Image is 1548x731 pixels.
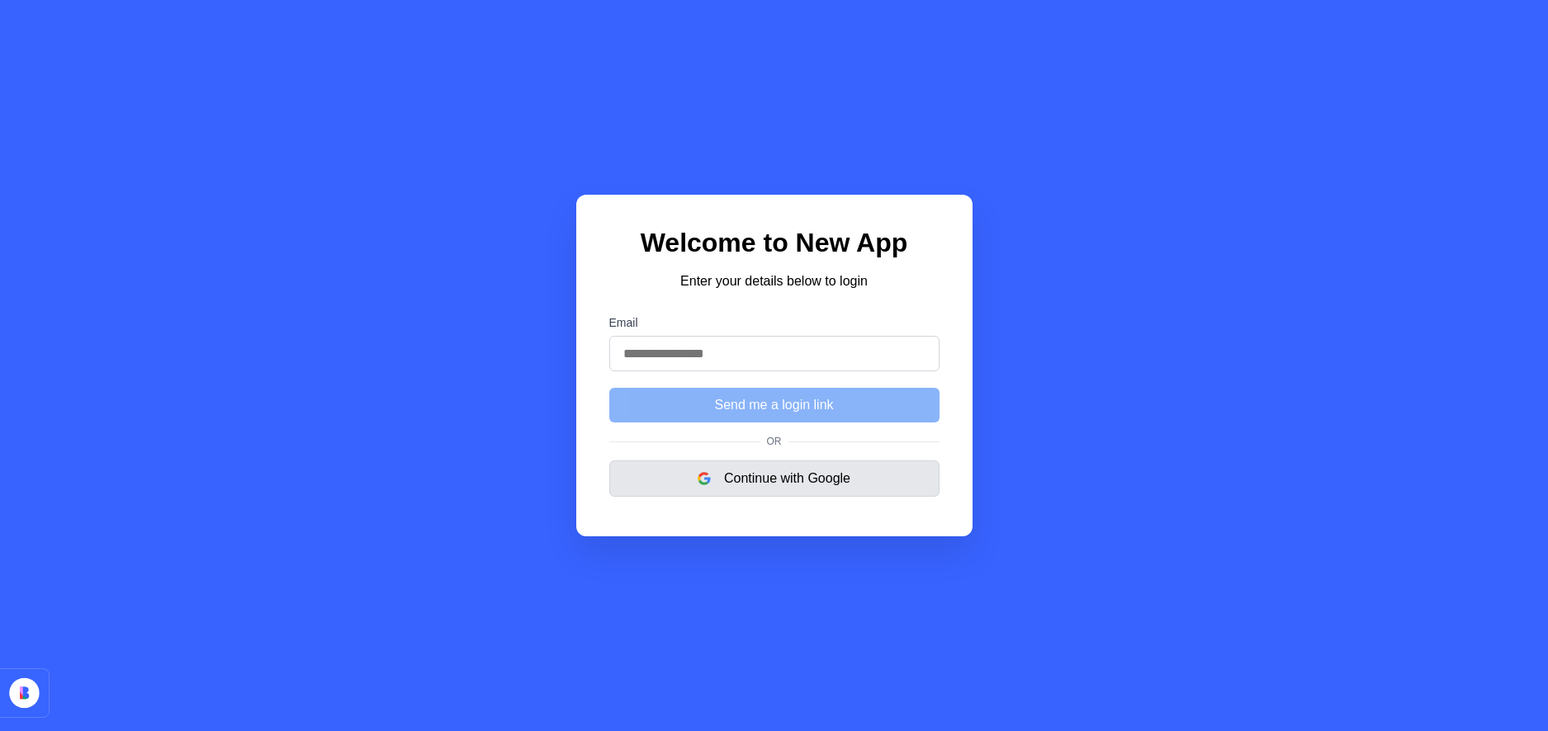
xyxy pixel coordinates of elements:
button: Continue with Google [609,460,940,497]
h1: Welcome to New App [609,228,940,258]
span: Or [760,436,788,447]
label: Email [609,316,940,329]
img: google logo [698,472,711,485]
p: Enter your details below to login [609,271,940,291]
button: Send me a login link [609,388,940,422]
